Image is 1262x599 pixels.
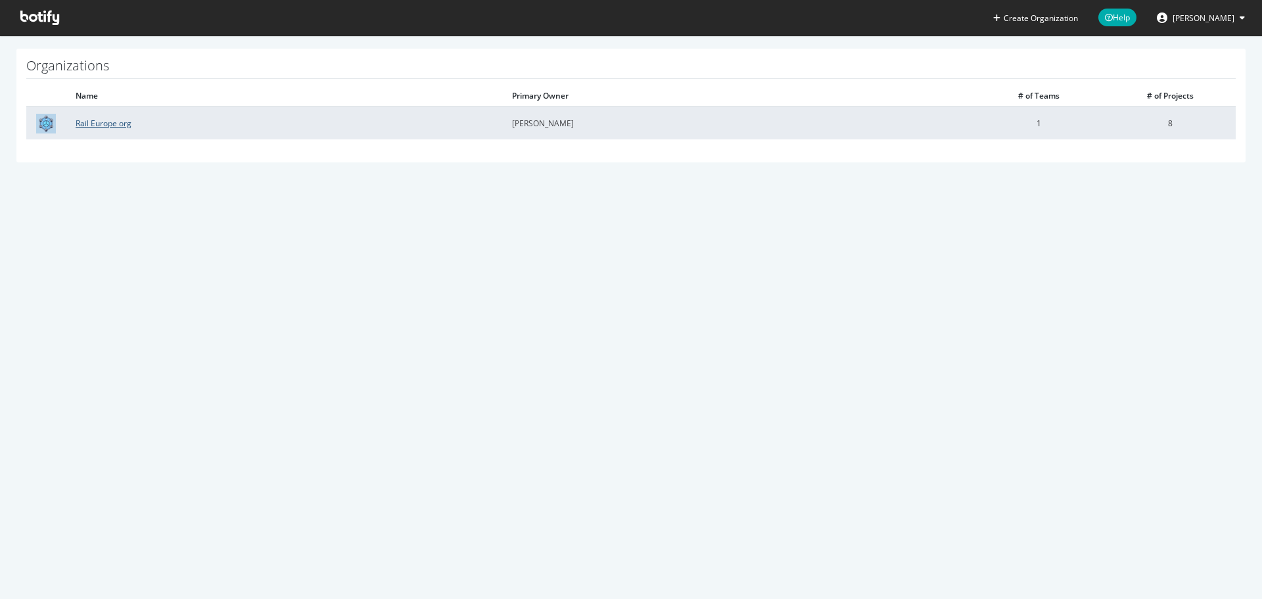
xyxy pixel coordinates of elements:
[973,85,1104,107] th: # of Teams
[973,107,1104,139] td: 1
[993,12,1079,24] button: Create Organization
[1146,7,1255,28] button: [PERSON_NAME]
[1104,107,1236,139] td: 8
[36,114,56,133] img: Rail Europe org
[1098,9,1136,26] span: Help
[502,85,973,107] th: Primary Owner
[26,59,1236,79] h1: Organizations
[76,118,131,129] a: Rail Europe org
[502,107,973,139] td: [PERSON_NAME]
[66,85,502,107] th: Name
[1173,12,1234,24] span: Sandeep Patil
[1104,85,1236,107] th: # of Projects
